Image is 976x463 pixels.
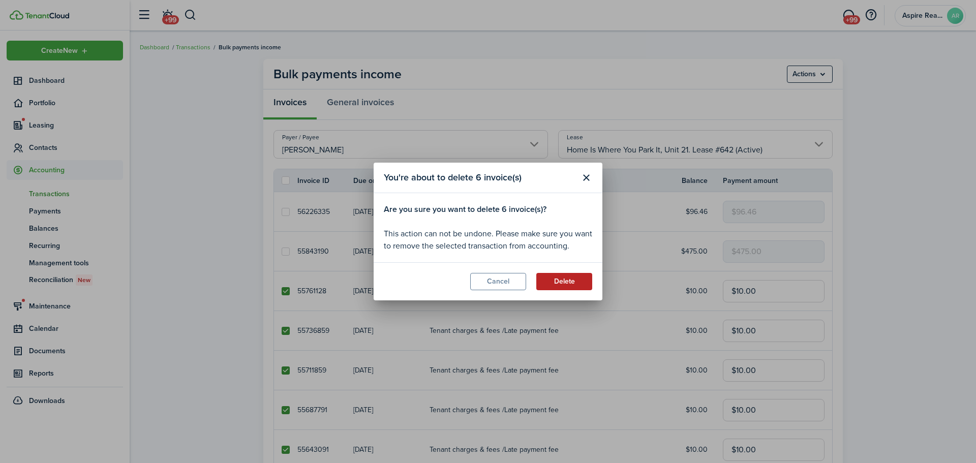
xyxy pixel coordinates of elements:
[384,203,546,215] b: Are you sure you want to delete 6 invoice(s)?
[536,273,592,290] button: Delete
[577,169,595,187] button: Close modal
[470,273,526,290] button: Cancel
[384,171,522,184] span: You're about to delete 6 invoice(s)
[384,203,592,252] div: This action can not be undone. Please make sure you want to remove the selected transaction from ...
